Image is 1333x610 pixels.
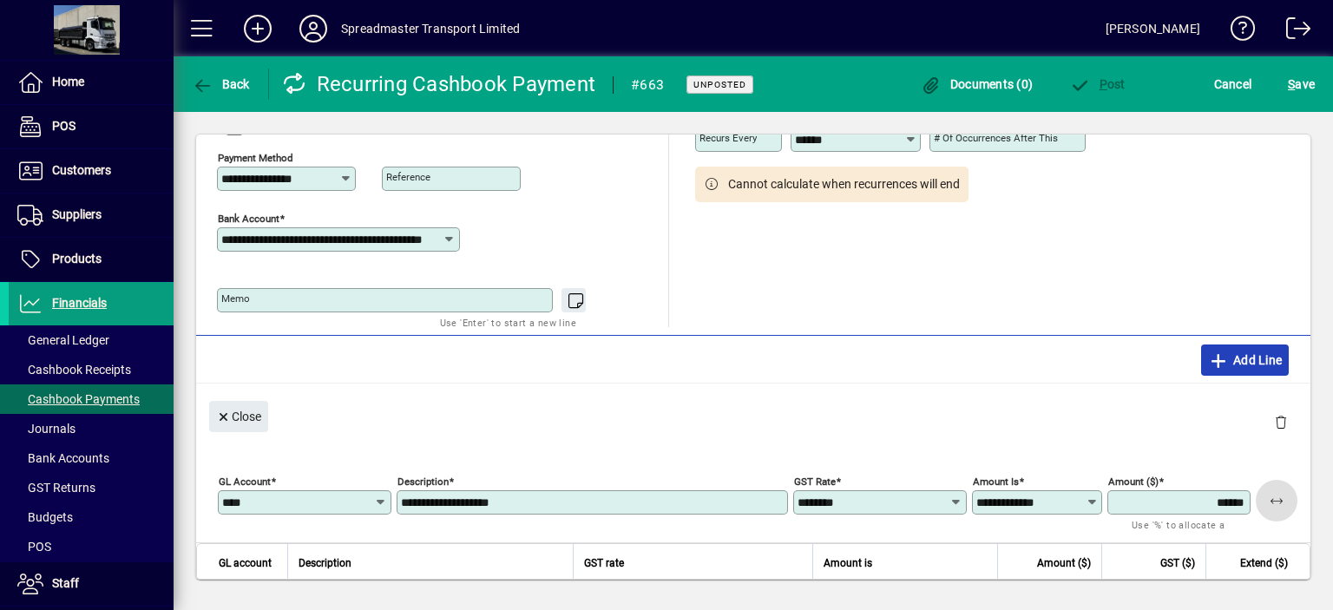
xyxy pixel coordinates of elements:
mat-hint: Use 'Enter' to start a new line [440,312,576,332]
span: GST ($) [1160,554,1195,573]
a: Cashbook Payments [9,384,174,414]
span: Financials [52,296,107,310]
button: Profile [286,13,341,44]
a: Logout [1273,3,1311,60]
span: Cashbook Receipts [17,363,131,377]
a: Products [9,238,174,281]
span: Add Line [1208,346,1283,374]
span: POS [17,540,51,554]
mat-label: # of occurrences after this [934,132,1058,144]
mat-label: Reference [386,171,430,183]
a: Journals [9,414,174,443]
a: Home [9,61,174,104]
a: Suppliers [9,193,174,237]
button: Add Line [1201,344,1290,376]
span: POS [52,119,76,133]
app-page-header-button: Close [205,408,273,423]
span: GST rate [584,554,624,573]
button: Delete [1260,401,1302,443]
button: Close [209,401,268,432]
mat-label: Amount is [973,476,1019,488]
button: Documents (0) [916,69,1037,100]
button: Cancel [1210,69,1257,100]
span: General Ledger [17,333,109,347]
span: Products [52,252,102,266]
span: Documents (0) [920,77,1033,91]
span: Cancel [1214,70,1252,98]
button: Apply remaining balance [1256,480,1297,521]
span: Cashbook Payments [17,392,140,406]
span: Budgets [17,510,73,524]
button: Add [230,13,286,44]
span: Close [216,403,261,431]
span: Amount is [824,554,872,573]
mat-label: Memo [221,292,250,305]
button: Post [1065,69,1130,100]
mat-label: Payment method [218,152,293,164]
span: Cannot calculate when recurrences will end [728,175,960,193]
span: ave [1288,70,1315,98]
span: Customers [52,163,111,177]
a: POS [9,105,174,148]
span: Back [192,77,250,91]
span: Extend ($) [1240,554,1288,573]
span: ost [1069,77,1126,91]
span: S [1288,77,1295,91]
span: Suppliers [52,207,102,221]
span: Bank Accounts [17,451,109,465]
span: GL account [219,554,272,573]
mat-hint: Use '%' to allocate a percentage [1132,515,1237,552]
button: Back [187,69,254,100]
span: Journals [17,422,76,436]
a: Customers [9,149,174,193]
div: #663 [631,71,664,99]
span: Unposted [693,79,746,90]
mat-label: Recurs every [699,132,757,144]
a: Bank Accounts [9,443,174,473]
a: Staff [9,562,174,606]
a: Knowledge Base [1218,3,1256,60]
a: Cashbook Receipts [9,355,174,384]
a: GST Returns [9,473,174,502]
mat-label: Amount ($) [1108,476,1159,488]
span: GST Returns [17,481,95,495]
app-page-header-button: Delete [1260,414,1302,430]
app-page-header-button: Back [174,69,269,100]
a: General Ledger [9,325,174,355]
div: [PERSON_NAME] [1106,15,1200,43]
span: Amount ($) [1037,554,1091,573]
span: Description [299,554,351,573]
div: Spreadmaster Transport Limited [341,15,520,43]
mat-label: GST rate [794,476,836,488]
mat-label: Bank Account [218,213,279,225]
div: Recurring Cashbook Payment [282,70,596,98]
mat-label: Description [397,476,449,488]
a: POS [9,532,174,561]
span: Staff [52,576,79,590]
span: Home [52,75,84,89]
span: P [1100,77,1107,91]
a: Budgets [9,502,174,532]
button: Save [1284,69,1319,100]
mat-label: GL Account [219,476,271,488]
